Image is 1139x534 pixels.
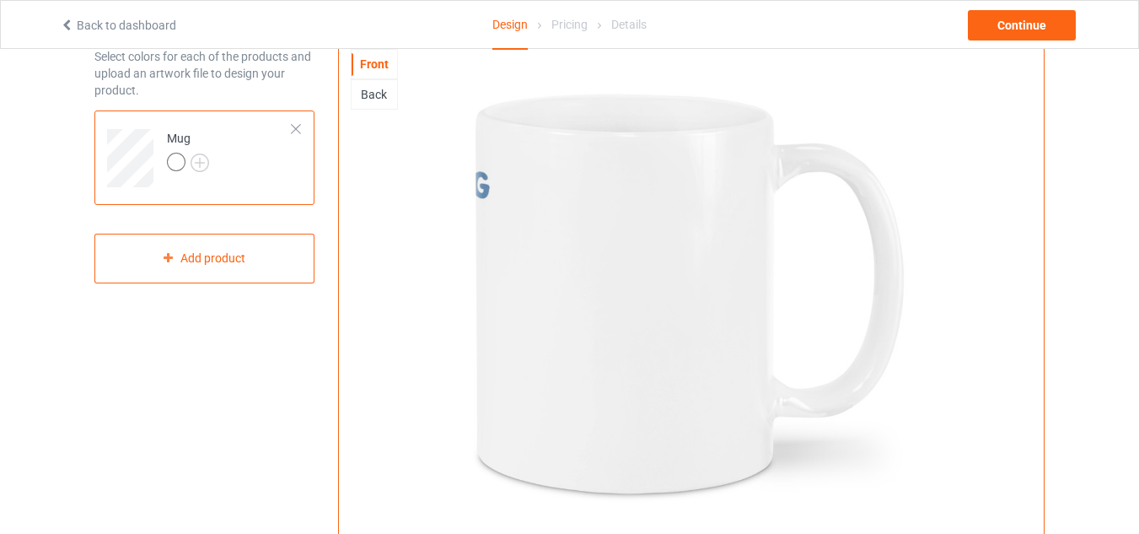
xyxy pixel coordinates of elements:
[94,111,314,205] div: Mug
[94,234,314,283] div: Add product
[551,1,588,48] div: Pricing
[352,56,397,73] div: Front
[611,1,647,48] div: Details
[492,1,528,50] div: Design
[191,154,209,172] img: svg+xml;base64,PD94bWwgdmVyc2lvbj0iMS4wIiBlbmNvZGluZz0iVVRGLTgiPz4KPHN2ZyB3aWR0aD0iMjJweCIgaGVpZ2...
[60,19,176,32] a: Back to dashboard
[94,48,314,99] div: Select colors for each of the products and upload an artwork file to design your product.
[968,10,1076,40] div: Continue
[167,130,209,170] div: Mug
[352,86,397,103] div: Back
